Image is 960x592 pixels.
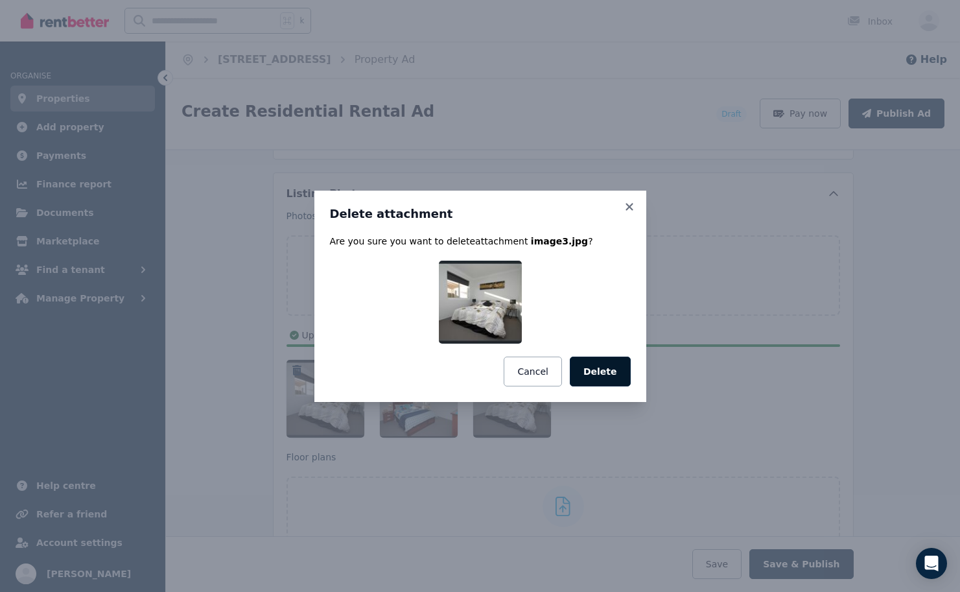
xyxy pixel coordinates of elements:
[570,357,631,386] button: Delete
[916,548,947,579] div: Open Intercom Messenger
[439,261,522,344] img: image3.jpg
[330,206,631,222] h3: Delete attachment
[531,236,588,246] span: image3.jpg
[330,235,631,248] p: Are you sure you want to delete attachment ?
[504,357,561,386] button: Cancel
